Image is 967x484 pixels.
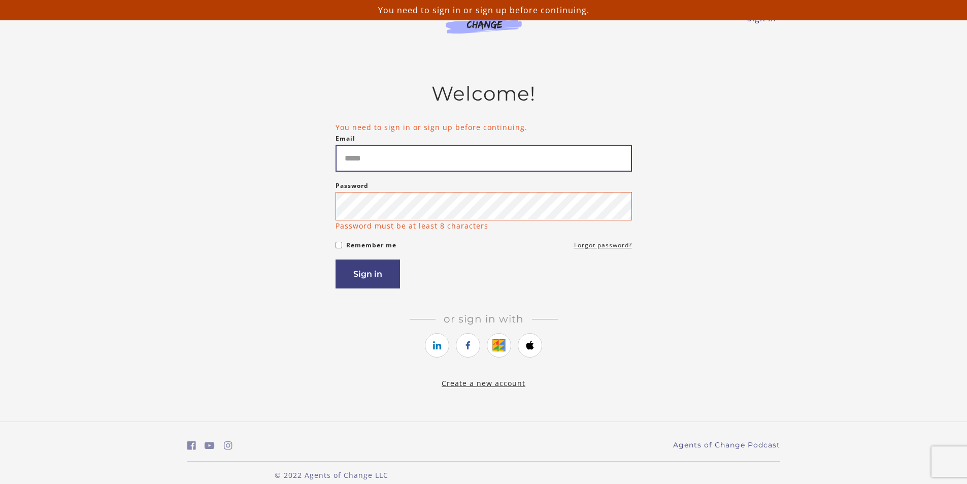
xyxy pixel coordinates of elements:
a: https://courses.thinkific.com/users/auth/linkedin?ss%5Breferral%5D=&ss%5Buser_return_to%5D=%2Fcou... [425,333,449,358]
p: You need to sign in or sign up before continuing. [4,4,963,16]
p: Password must be at least 8 characters [336,220,488,231]
a: https://courses.thinkific.com/users/auth/facebook?ss%5Breferral%5D=&ss%5Buser_return_to%5D=%2Fcou... [456,333,480,358]
a: Create a new account [442,378,525,388]
li: You need to sign in or sign up before continuing. [336,122,632,133]
label: Password [336,180,369,192]
p: © 2022 Agents of Change LLC [187,470,476,480]
i: https://www.youtube.com/c/AgentsofChangeTestPrepbyMeaganMitchell (Open in a new window) [205,441,215,450]
i: https://www.facebook.com/groups/aswbtestprep (Open in a new window) [187,441,196,450]
span: Or sign in with [436,313,532,325]
a: https://www.instagram.com/agentsofchangeprep/ (Open in a new window) [224,438,232,453]
a: https://courses.thinkific.com/users/auth/google?ss%5Breferral%5D=&ss%5Buser_return_to%5D=%2Fcours... [487,333,511,358]
a: https://www.facebook.com/groups/aswbtestprep (Open in a new window) [187,438,196,453]
h2: Welcome! [336,82,632,106]
a: Forgot password? [574,239,632,251]
i: https://www.instagram.com/agentsofchangeprep/ (Open in a new window) [224,441,232,450]
a: https://www.youtube.com/c/AgentsofChangeTestPrepbyMeaganMitchell (Open in a new window) [205,438,215,453]
img: Agents of Change Logo [435,10,532,34]
label: Email [336,133,355,145]
label: Remember me [346,239,396,251]
a: https://courses.thinkific.com/users/auth/apple?ss%5Breferral%5D=&ss%5Buser_return_to%5D=%2Fcourse... [518,333,542,358]
a: Agents of Change Podcast [673,440,780,450]
button: Sign in [336,260,400,288]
